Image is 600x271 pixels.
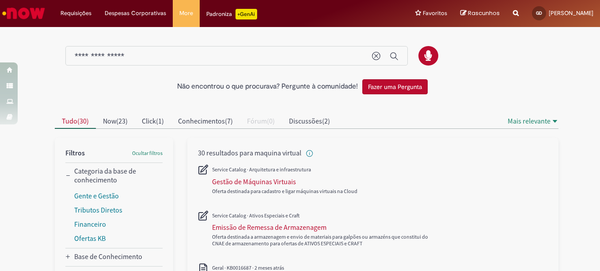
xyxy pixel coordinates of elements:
img: ServiceNow [1,4,46,22]
p: +GenAi [235,9,257,19]
h2: Não encontrou o que procurava? Pergunte à comunidade! [177,83,358,91]
a: Rascunhos [460,9,500,18]
span: Favoritos [423,9,447,18]
span: More [179,9,193,18]
span: GD [536,10,542,16]
div: Padroniza [206,9,257,19]
button: Fazer uma Pergunta [362,79,428,94]
span: [PERSON_NAME] [549,9,593,17]
span: Requisições [61,9,91,18]
span: Rascunhos [468,9,500,17]
span: Despesas Corporativas [105,9,166,18]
